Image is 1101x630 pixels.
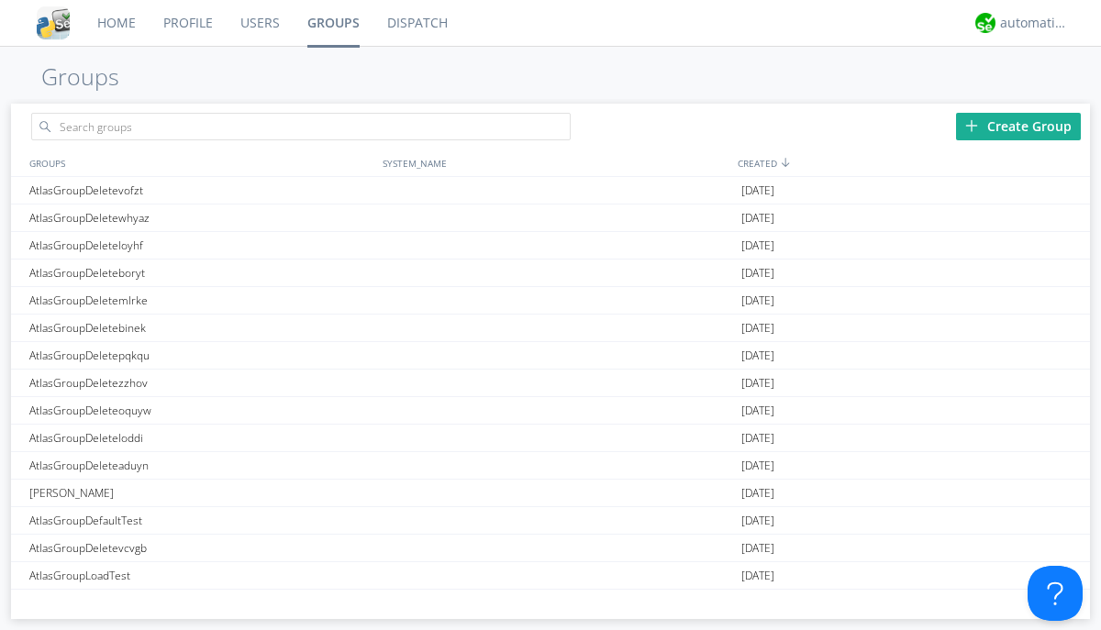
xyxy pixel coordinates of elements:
[25,287,378,314] div: AtlasGroupDeletemlrke
[37,6,70,39] img: cddb5a64eb264b2086981ab96f4c1ba7
[11,590,1090,617] a: AtlasGroupDispatchLarge[DATE]
[25,452,378,479] div: AtlasGroupDeleteaduyn
[741,535,774,562] span: [DATE]
[741,204,774,232] span: [DATE]
[741,590,774,617] span: [DATE]
[11,397,1090,425] a: AtlasGroupDeleteoquyw[DATE]
[378,149,733,176] div: SYSTEM_NAME
[11,204,1090,232] a: AtlasGroupDeletewhyaz[DATE]
[741,425,774,452] span: [DATE]
[25,590,378,616] div: AtlasGroupDispatchLarge
[11,425,1090,452] a: AtlasGroupDeleteloddi[DATE]
[25,370,378,396] div: AtlasGroupDeletezzhov
[1028,566,1083,621] iframe: Toggle Customer Support
[11,287,1090,315] a: AtlasGroupDeletemlrke[DATE]
[25,480,378,506] div: [PERSON_NAME]
[11,260,1090,287] a: AtlasGroupDeleteboryt[DATE]
[1000,14,1069,32] div: automation+atlas
[741,232,774,260] span: [DATE]
[741,397,774,425] span: [DATE]
[25,232,378,259] div: AtlasGroupDeleteloyhf
[741,287,774,315] span: [DATE]
[11,177,1090,204] a: AtlasGroupDeletevofzt[DATE]
[31,113,571,140] input: Search groups
[25,260,378,286] div: AtlasGroupDeleteboryt
[733,149,1090,176] div: CREATED
[11,342,1090,370] a: AtlasGroupDeletepqkqu[DATE]
[25,562,378,589] div: AtlasGroupLoadTest
[11,452,1090,480] a: AtlasGroupDeleteaduyn[DATE]
[25,397,378,424] div: AtlasGroupDeleteoquyw
[25,507,378,534] div: AtlasGroupDefaultTest
[11,232,1090,260] a: AtlasGroupDeleteloyhf[DATE]
[11,480,1090,507] a: [PERSON_NAME][DATE]
[741,315,774,342] span: [DATE]
[741,177,774,204] span: [DATE]
[956,113,1081,140] div: Create Group
[965,119,978,132] img: plus.svg
[25,342,378,369] div: AtlasGroupDeletepqkqu
[25,204,378,231] div: AtlasGroupDeletewhyaz
[741,370,774,397] span: [DATE]
[25,177,378,204] div: AtlasGroupDeletevofzt
[11,507,1090,535] a: AtlasGroupDefaultTest[DATE]
[25,149,373,176] div: GROUPS
[741,260,774,287] span: [DATE]
[741,480,774,507] span: [DATE]
[11,370,1090,397] a: AtlasGroupDeletezzhov[DATE]
[741,562,774,590] span: [DATE]
[25,315,378,341] div: AtlasGroupDeletebinek
[741,452,774,480] span: [DATE]
[11,562,1090,590] a: AtlasGroupLoadTest[DATE]
[25,535,378,561] div: AtlasGroupDeletevcvgb
[25,425,378,451] div: AtlasGroupDeleteloddi
[11,315,1090,342] a: AtlasGroupDeletebinek[DATE]
[741,342,774,370] span: [DATE]
[741,507,774,535] span: [DATE]
[975,13,995,33] img: d2d01cd9b4174d08988066c6d424eccd
[11,535,1090,562] a: AtlasGroupDeletevcvgb[DATE]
